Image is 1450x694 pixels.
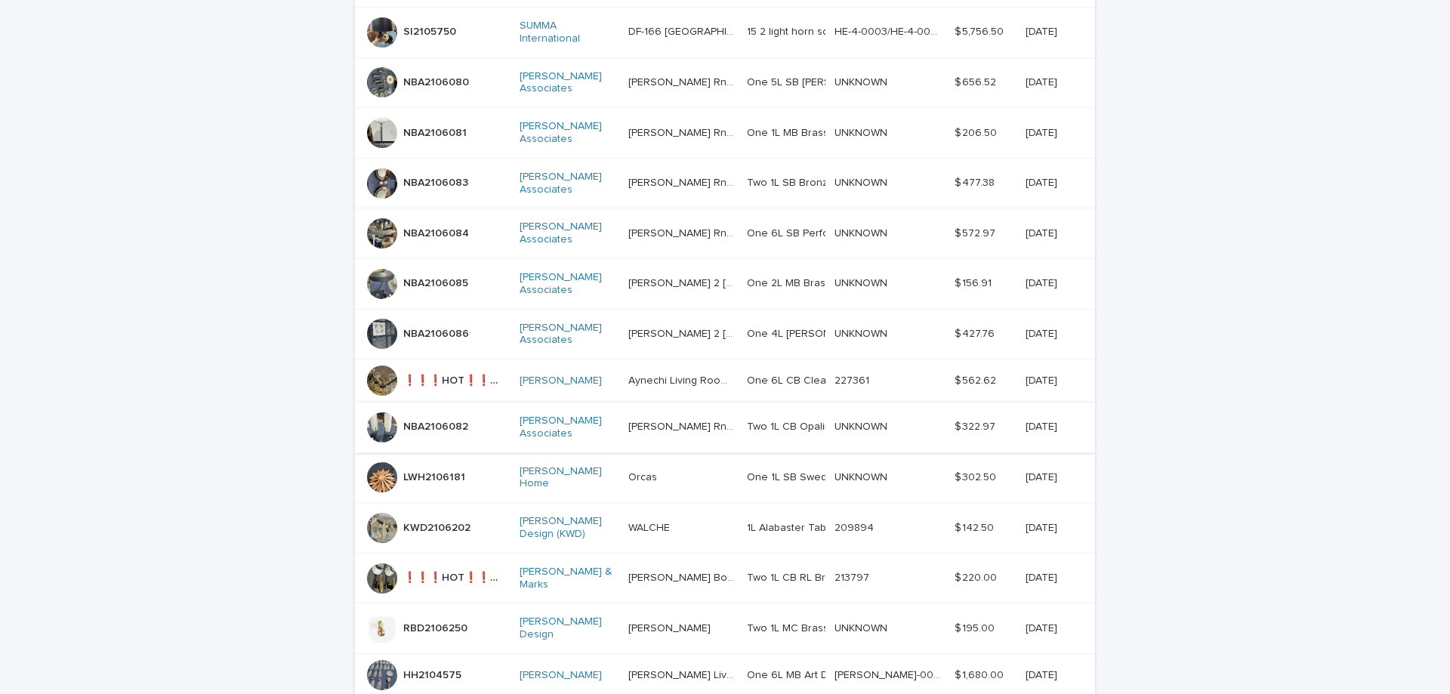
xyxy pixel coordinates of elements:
p: $ 5,756.50 [955,23,1007,39]
p: UNKNOWN [835,325,890,341]
div: One 2L MB Brass [PERSON_NAME] Desk Lamp [747,277,823,290]
p: UNKNOWN [835,619,890,635]
tr: NBA2106081NBA2106081 [PERSON_NAME] Associates [PERSON_NAME] Rnd 2 Media Rm 001[PERSON_NAME] Rnd 2... [355,108,1095,159]
p: Ho Stuart Rnd 2 Media Rm 001 [628,174,738,190]
a: [PERSON_NAME] Associates [520,271,616,297]
a: [PERSON_NAME] & Marks [520,566,616,591]
a: [PERSON_NAME] Associates [520,322,616,347]
a: [PERSON_NAME] Home [520,465,616,491]
p: [DATE] [1026,372,1060,387]
p: NBA2106082 [403,418,471,433]
p: $ 220.00 [955,569,1000,585]
p: Ho Stuart Rnd 2 Main Bedroom 301 [628,224,738,240]
a: [PERSON_NAME] Associates [520,120,616,146]
div: One 4L [PERSON_NAME] Glass and Metal Flush Mount [747,328,823,341]
p: [DATE] [1026,274,1060,290]
p: LONGFELLOW Boys Room 351-304 A [628,569,738,585]
p: Ho Stuart Rnd 2 Bruce's Office 306 [628,274,738,290]
div: One 6L CB Clear 6 Arm Murano Glass + Brass Chandelier Rewire for US [747,375,823,387]
p: [DATE] [1026,569,1060,585]
p: [DATE] [1026,666,1060,682]
div: Two 1L MC Brass Sconce Repair [747,622,823,635]
p: Orcas [628,468,660,484]
p: $ 206.50 [955,124,1000,140]
p: UNKNOWN [835,224,890,240]
p: Ho Stuart Rnd 2 Media Rm 001 [628,418,738,433]
p: SI2105750 [403,23,459,39]
p: HO Stuart Rnd 2 Bruce's Office 306 [628,325,738,341]
tr: NBA2106085NBA2106085 [PERSON_NAME] Associates [PERSON_NAME] 2 [PERSON_NAME]'s Office 306[PERSON_N... [355,258,1095,309]
p: 227361 [835,372,872,387]
p: [DATE] [1026,23,1060,39]
p: $ 302.50 [955,468,999,484]
p: $ 1,680.00 [955,666,1007,682]
p: UNKNOWN [835,174,890,190]
p: ❗❗❗HOT❗❗❗ TT2105992 [403,372,511,387]
a: [PERSON_NAME] Associates [520,221,616,246]
p: Ho Stuart Rnd 2 Stairway 300 [628,73,738,89]
div: Two 1L CB RL Brass + Navy Leather Sconces, Pair w Linen Clip-on Shades [747,572,823,585]
a: [PERSON_NAME] Design [520,615,616,641]
div: Two 1L SB Bronze Sconces [747,177,823,190]
p: [PERSON_NAME] [628,619,714,635]
tr: NBA2106082NBA2106082 [PERSON_NAME] Associates [PERSON_NAME] Rnd 2 Media Rm 001[PERSON_NAME] Rnd 2... [355,403,1095,453]
p: [DATE] [1026,619,1060,635]
p: UNKNOWN [835,73,890,89]
p: 213797 [835,569,872,585]
p: UNKNOWN [835,468,890,484]
p: [PERSON_NAME] Living Room [628,666,738,682]
p: NBA2106083 [403,174,471,190]
p: LWH2106181 [403,468,468,484]
p: [DATE] [1026,325,1060,341]
p: NBA2106084 [403,224,472,240]
tr: ❗❗❗HOT❗❗❗ T&M2106239❗❗❗HOT❗❗❗ T&M2106239 [PERSON_NAME] & Marks [PERSON_NAME] Boys Room 351-304 A[... [355,553,1095,603]
p: KWD2106202 [403,519,474,535]
tr: SI2105750SI2105750 SUMMA International DF-166 [GEOGRAPHIC_DATA]DF-166 [GEOGRAPHIC_DATA] 15 2 ligh... [355,7,1095,57]
p: Aynechi Living Room Chandelier [628,372,738,387]
a: [PERSON_NAME] Design (KWD) [520,515,616,541]
p: [DATE] [1026,418,1060,433]
p: $ 322.97 [955,418,998,433]
p: RBD2106250 [403,619,470,635]
p: NBA2106081 [403,124,470,140]
p: $ 427.76 [955,325,998,341]
tr: NBA2106086NBA2106086 [PERSON_NAME] Associates [PERSON_NAME] 2 [PERSON_NAME]'s Office 306[PERSON_N... [355,309,1095,359]
p: UNKNOWN [835,124,890,140]
p: $ 156.91 [955,274,995,290]
a: [PERSON_NAME] [520,669,602,682]
p: NBA2106086 [403,325,472,341]
p: $ 572.97 [955,224,998,240]
div: One 1L MB Brass Tripod FL w/ Opaline Glass Shade, Brass Finial and Decoration, 3 Black Rubber Feet [747,127,823,140]
p: [DATE] [1026,519,1060,535]
p: 209894 [835,519,877,535]
p: [DATE] [1026,124,1060,140]
p: NBA2106085 [403,274,471,290]
p: [DATE] [1026,174,1060,190]
tr: NBA2106083NBA2106083 [PERSON_NAME] Associates [PERSON_NAME] Rnd 2 Media Rm 001[PERSON_NAME] Rnd 2... [355,158,1095,208]
p: UNKNOWN [835,274,890,290]
tr: ❗❗❗HOT❗❗❗ TT2105992❗❗❗HOT❗❗❗ TT2105992 [PERSON_NAME] Aynechi Living Room ChandelierAynechi Living... [355,359,1095,403]
p: [DATE] [1026,73,1060,89]
p: Ho Stuart Rnd 2 Media Rm 001 [628,124,738,140]
div: One 5L SB [PERSON_NAME] and Archimede Seguso Cascading chandelier [747,76,823,89]
p: WALCHE [628,519,673,535]
tr: NBA2106084NBA2106084 [PERSON_NAME] Associates [PERSON_NAME] Rnd 2 Main Bedroom 301[PERSON_NAME] R... [355,208,1095,259]
p: [DATE] [1026,468,1060,484]
div: One 6L MB Art Deco Murano Glass Chandelier [747,669,823,682]
p: $ 142.50 [955,519,997,535]
a: [PERSON_NAME] Associates [520,70,616,96]
p: NBA2106080 [403,73,472,89]
p: HH2104575 [403,666,464,682]
div: 15 2 light horn sconces, 15 Black Shades w Antiqued Interiors + Screws + Finials [747,26,823,39]
a: [PERSON_NAME] [520,375,602,387]
a: SUMMA International [520,20,616,45]
p: UNKNOWN [835,418,890,433]
p: DF-166 Huntington Hotel [628,23,738,39]
tr: RBD2106250RBD2106250 [PERSON_NAME] Design [PERSON_NAME][PERSON_NAME] Two 1L MC Brass Sconce Repai... [355,603,1095,654]
p: [DATE] [1026,224,1060,240]
p: $ 477.38 [955,174,998,190]
div: Two 1L CB Opaline Glass Cylindrical TL's, on Metal Stands, Pair [747,421,823,433]
div: 1L Alabaster Table Lamp w/Shade [747,522,823,535]
div: One 1L SB Swedish Wood Flower Sconce [747,471,823,484]
a: [PERSON_NAME] Associates [520,171,616,196]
